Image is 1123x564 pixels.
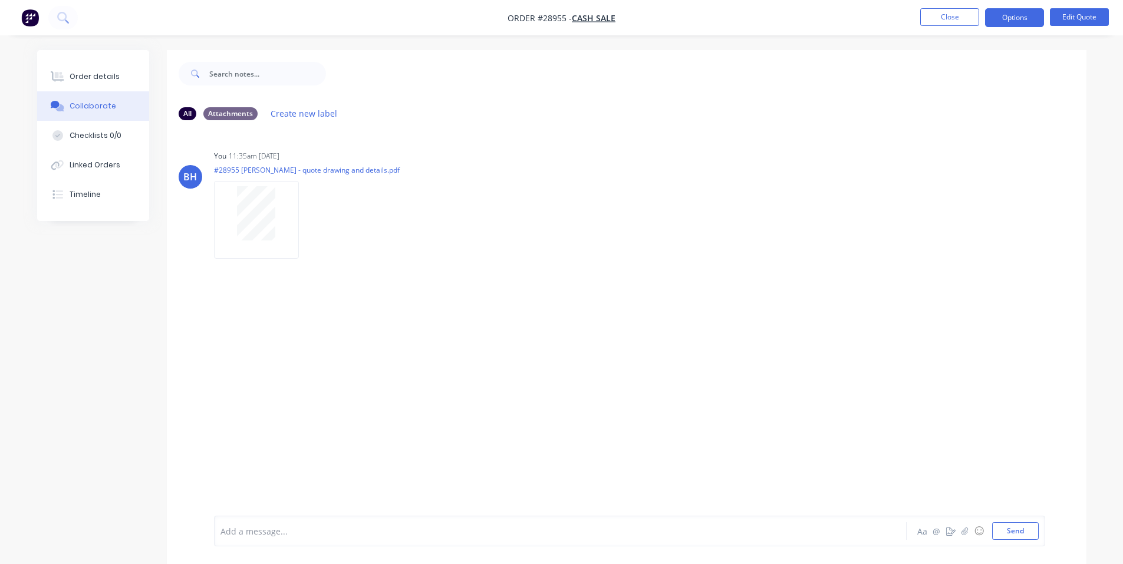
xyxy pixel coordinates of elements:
button: Create new label [265,105,344,121]
div: 11:35am [DATE] [229,151,279,161]
div: Linked Orders [70,160,120,170]
input: Search notes... [209,62,326,85]
div: Timeline [70,189,101,200]
button: Close [920,8,979,26]
div: All [179,107,196,120]
div: Checklists 0/0 [70,130,121,141]
img: Factory [21,9,39,27]
button: Options [985,8,1044,27]
button: Linked Orders [37,150,149,180]
div: Collaborate [70,101,116,111]
button: Timeline [37,180,149,209]
button: Send [992,522,1039,540]
button: Collaborate [37,91,149,121]
span: Order #28955 - [508,12,572,24]
button: Order details [37,62,149,91]
button: @ [930,524,944,538]
a: CASH SALE [572,12,615,24]
button: Aa [915,524,930,538]
div: Attachments [203,107,258,120]
button: ☺ [972,524,986,538]
div: You [214,151,226,161]
div: Order details [70,71,120,82]
button: Checklists 0/0 [37,121,149,150]
button: Edit Quote [1050,8,1109,26]
p: #28955 [PERSON_NAME] - quote drawing and details.pdf [214,165,400,175]
div: BH [183,170,197,184]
